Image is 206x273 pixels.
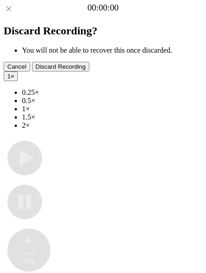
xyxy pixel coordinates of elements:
[22,105,202,113] li: 1×
[32,62,90,71] button: Discard Recording
[7,73,11,80] span: 1
[4,25,202,37] h2: Discard Recording?
[22,97,202,105] li: 0.5×
[22,121,202,130] li: 2×
[22,88,202,97] li: 0.25×
[4,62,30,71] button: Cancel
[22,113,202,121] li: 1.5×
[4,71,18,81] button: 1×
[22,46,202,55] li: You will not be able to recover this once discarded.
[87,3,119,13] a: 00:00:00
